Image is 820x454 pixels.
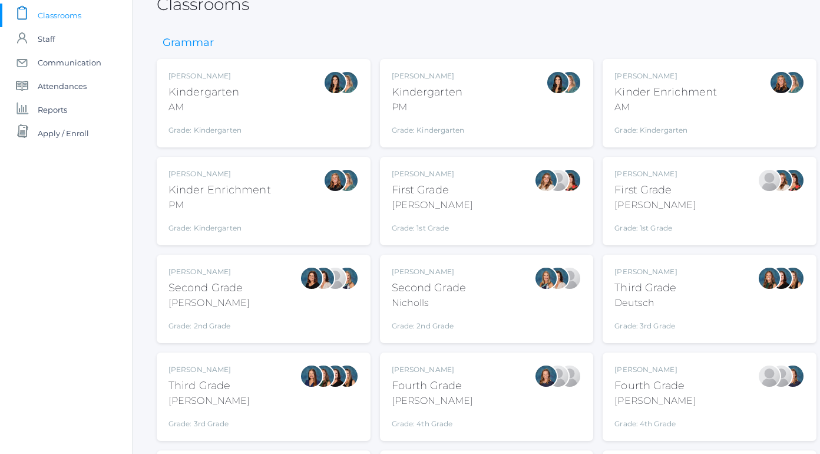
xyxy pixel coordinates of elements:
div: [PERSON_NAME] [614,169,696,179]
div: Kinder Enrichment [614,84,717,100]
div: Maureen Doyle [335,71,359,94]
div: [PERSON_NAME] [392,394,473,408]
div: PM [392,100,465,114]
span: Reports [38,98,67,121]
span: Communication [38,51,101,74]
div: Second Grade [168,280,250,296]
div: [PERSON_NAME] [614,71,717,81]
span: Attendances [38,74,87,98]
div: Maureen Doyle [558,71,581,94]
div: Heather Porter [558,364,581,388]
div: Grade: 4th Grade [392,413,473,429]
div: Heather Porter [769,364,793,388]
div: Maureen Doyle [781,71,805,94]
div: Grade: 1st Grade [392,217,473,233]
div: Lydia Chaffin [758,364,781,388]
div: [PERSON_NAME] [392,71,465,81]
div: Grade: 3rd Grade [168,413,250,429]
div: [PERSON_NAME] [168,169,271,179]
div: [PERSON_NAME] [392,198,473,212]
div: Fourth Grade [392,378,473,394]
div: Grade: 4th Grade [614,413,696,429]
div: Jordyn Dewey [546,71,570,94]
div: [PERSON_NAME] [392,364,473,375]
div: Katie Watters [323,364,347,388]
div: Sarah Armstrong [323,267,347,290]
span: Classrooms [38,4,81,27]
div: Sarah Armstrong [558,267,581,290]
span: Staff [38,27,55,51]
div: Andrea Deutsch [312,364,335,388]
div: Lydia Chaffin [546,364,570,388]
div: Grade: 3rd Grade [614,315,677,331]
div: Kinder Enrichment [168,182,271,198]
div: [PERSON_NAME] [614,198,696,212]
div: Maureen Doyle [335,169,359,192]
div: Jaimie Watson [758,169,781,192]
div: PM [168,198,271,212]
div: Liv Barber [534,169,558,192]
div: Jaimie Watson [546,169,570,192]
div: Lori Webster [300,364,323,388]
div: Deutsch [614,296,677,310]
div: Juliana Fowler [335,364,359,388]
div: Heather Wallock [558,169,581,192]
div: Jordyn Dewey [323,71,347,94]
div: Ellie Bradley [534,364,558,388]
div: Grade: 2nd Grade [168,315,250,331]
div: [PERSON_NAME] [168,71,242,81]
div: Second Grade [392,280,466,296]
div: [PERSON_NAME] [392,169,473,179]
h3: Grammar [157,37,220,49]
div: Kindergarten [392,84,465,100]
div: Andrea Deutsch [758,267,781,290]
div: Fourth Grade [614,378,696,394]
div: Grade: Kindergarten [614,119,717,136]
div: Cari Burke [312,267,335,290]
div: [PERSON_NAME] [168,296,250,310]
div: [PERSON_NAME] [614,394,696,408]
div: Grade: Kindergarten [168,217,271,233]
div: First Grade [392,182,473,198]
div: Nicole Dean [323,169,347,192]
div: Katie Watters [769,267,793,290]
div: Nicholls [392,296,466,310]
div: Courtney Nicholls [335,267,359,290]
div: [PERSON_NAME] [614,267,677,277]
div: Kindergarten [168,84,242,100]
div: Liv Barber [769,169,793,192]
div: Grade: Kindergarten [168,119,242,136]
div: AM [168,100,242,114]
div: Grade: 2nd Grade [392,315,466,331]
div: AM [614,100,717,114]
div: Grade: 1st Grade [614,217,696,233]
div: Nicole Dean [769,71,793,94]
div: [PERSON_NAME] [168,394,250,408]
div: [PERSON_NAME] [168,364,250,375]
div: Grade: Kindergarten [392,119,465,136]
div: [PERSON_NAME] [614,364,696,375]
div: Third Grade [168,378,250,394]
div: First Grade [614,182,696,198]
div: Courtney Nicholls [534,267,558,290]
div: Cari Burke [546,267,570,290]
div: [PERSON_NAME] [392,267,466,277]
div: Emily Balli [300,267,323,290]
div: [PERSON_NAME] [168,267,250,277]
div: Third Grade [614,280,677,296]
div: Ellie Bradley [781,364,805,388]
div: Juliana Fowler [781,267,805,290]
span: Apply / Enroll [38,121,89,145]
div: Heather Wallock [781,169,805,192]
